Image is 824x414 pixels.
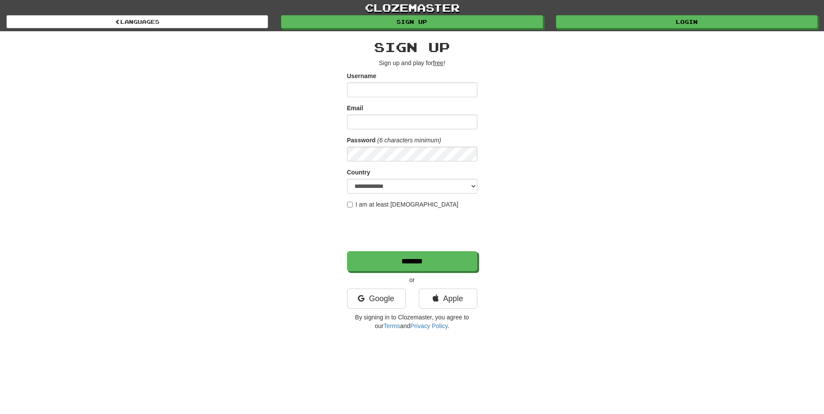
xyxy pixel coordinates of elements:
a: Google [347,289,406,309]
label: I am at least [DEMOGRAPHIC_DATA] [347,200,459,209]
label: Country [347,168,371,177]
em: (6 characters minimum) [377,137,441,144]
p: By signing in to Clozemaster, you agree to our and . [347,313,477,330]
iframe: reCAPTCHA [347,213,479,247]
label: Email [347,104,363,112]
a: Terms [384,322,400,329]
u: free [433,59,443,66]
label: Username [347,72,377,80]
a: Login [556,15,817,28]
a: Sign up [281,15,543,28]
label: Password [347,136,376,145]
p: or [347,276,477,284]
p: Sign up and play for ! [347,59,477,67]
h2: Sign up [347,40,477,54]
a: Apple [419,289,477,309]
a: Languages [7,15,268,28]
input: I am at least [DEMOGRAPHIC_DATA] [347,202,353,207]
a: Privacy Policy [410,322,447,329]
